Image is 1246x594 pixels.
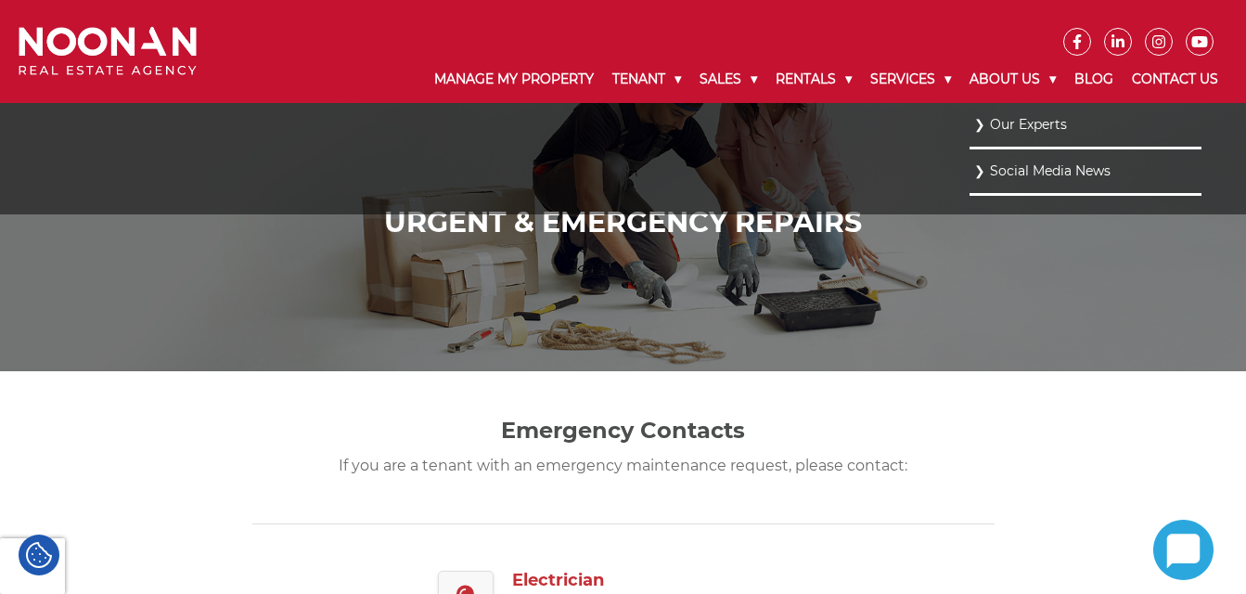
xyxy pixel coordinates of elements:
p: If you are a tenant with an emergency maintenance request, please contact: [299,454,948,477]
a: Rentals [766,56,861,103]
a: About Us [960,56,1065,103]
div: Cookie Settings [19,535,59,575]
h2: Emergency Contacts [299,418,948,445]
img: Noonan Real Estate Agency [19,27,197,76]
a: Contact Us [1123,56,1227,103]
a: Manage My Property [425,56,603,103]
a: Services [861,56,960,103]
a: Tenant [603,56,690,103]
a: Social Media News [974,159,1197,184]
h3: Electrician [512,571,786,591]
a: Blog [1065,56,1123,103]
h1: Urgent & Emergency Repairs [23,206,1223,239]
a: Sales [690,56,766,103]
a: Our Experts [974,112,1197,137]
